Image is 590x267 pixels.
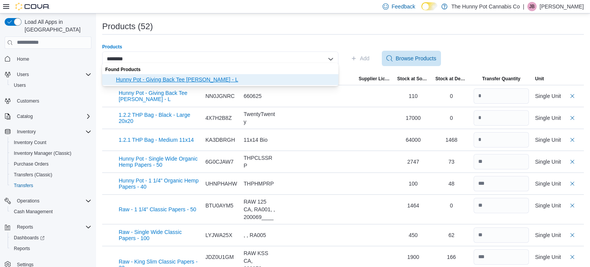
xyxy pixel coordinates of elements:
div: 4X7H2B8Z [206,114,238,122]
span: Customers [14,96,91,106]
button: Raw - Single Wide Classic Papers - 100 [119,229,199,241]
span: Transfers (Classic) [11,170,91,179]
span: Catalog [17,113,33,119]
span: Inventory Manager (Classic) [11,149,91,158]
span: Inventory Count [14,139,46,146]
a: Transfers (Classic) [11,170,55,179]
span: Users [14,70,91,79]
button: Hunny Pot - Single Wide Organic Hemp Papers - 50 [119,156,199,168]
div: 100 [397,180,429,187]
button: Delete count [568,252,577,262]
span: Purchase Orders [11,159,91,169]
div: 1464 [397,202,429,209]
a: Customers [14,96,42,106]
div: Single Unit [535,253,561,261]
h3: Products (52) [102,22,153,31]
div: 0 [435,92,467,100]
div: BTU0AYM5 [206,202,238,209]
button: Reports [14,222,36,232]
button: Unit [532,73,561,85]
button: Hunny Pot - Giving Back Tee Kelly Green - L [102,74,338,85]
div: 1468 [435,136,467,144]
div: 62 [435,231,467,239]
button: Hunny Pot - 1 1/4" Organic Hemp Papers - 40 [119,177,199,190]
button: Delete count [568,231,577,240]
button: Reports [8,243,94,254]
span: Reports [14,222,91,232]
span: Reports [17,224,33,230]
button: Users [14,70,32,79]
button: Inventory Manager (Classic) [8,148,94,159]
a: Inventory Manager (Classic) [11,149,75,158]
div: Single Unit [535,92,561,100]
span: Transfers [14,182,33,189]
div: 64000 [397,136,429,144]
div: JDZ0U1GM [206,253,238,261]
button: 1.2.1 THP Bag - Medium 11x14 [119,137,194,143]
button: Catalog [2,111,94,122]
span: Load All Apps in [GEOGRAPHIC_DATA] [22,18,91,33]
div: , , RA005 [244,231,276,239]
span: Stock at Destination [435,76,467,82]
button: Delete count [568,91,577,101]
div: 2747 [397,158,429,166]
div: 73 [435,158,467,166]
a: Dashboards [8,232,94,243]
button: Transfers [8,180,94,191]
div: THPHMPRP [244,180,276,187]
p: | [523,2,524,11]
span: Feedback [392,3,415,10]
button: Transfer Quantity [471,73,532,85]
span: Browse Products [396,55,436,62]
button: Reports [2,222,94,232]
button: Inventory [2,126,94,137]
a: Home [14,55,32,64]
button: Users [2,69,94,80]
span: Transfer Quantity [482,76,520,82]
span: Reports [11,244,91,253]
button: Purchase Orders [8,159,94,169]
div: Jessie Britton [527,2,537,11]
button: 1.2.2 THP Bag - Black - Large 20x20 [119,112,199,124]
div: 6G0CJAW7 [206,158,238,166]
p: The Hunny Pot Cannabis Co [451,2,520,11]
span: Purchase Orders [14,161,49,167]
div: 110 [397,92,429,100]
span: Transfers [11,181,91,190]
button: Cash Management [8,206,94,217]
span: Inventory Manager (Classic) [14,150,71,156]
button: Inventory [14,127,39,136]
div: Single Unit [535,180,561,187]
div: 1900 [397,253,429,261]
span: Home [17,56,29,62]
span: Operations [17,198,40,204]
button: Delete count [568,135,577,144]
button: Delete count [568,179,577,188]
div: Found Products [102,63,338,74]
div: 0 [435,114,467,122]
span: Add [360,55,370,62]
span: Cash Management [14,209,53,215]
div: Single Unit [535,202,561,209]
div: 17000 [397,114,429,122]
button: Operations [2,196,94,206]
a: Dashboards [11,233,48,242]
div: 450 [397,231,429,239]
button: Add [348,51,373,66]
button: Hunny Pot - Giving Back Tee [PERSON_NAME] - L [119,90,199,102]
button: Delete count [568,201,577,210]
button: Catalog [14,112,36,121]
label: Products [102,44,122,50]
span: JB [529,2,535,11]
div: Single Unit [535,158,561,166]
input: Dark Mode [421,2,438,10]
span: Supplier License [359,76,391,82]
div: 48 [435,180,467,187]
span: Transfers (Classic) [14,172,52,178]
div: KA3DBRGH [206,136,238,144]
a: Inventory Count [11,138,50,147]
a: Transfers [11,181,36,190]
span: Unit [535,76,544,82]
div: NN0JGNRC [206,92,238,100]
span: Customers [17,98,39,104]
